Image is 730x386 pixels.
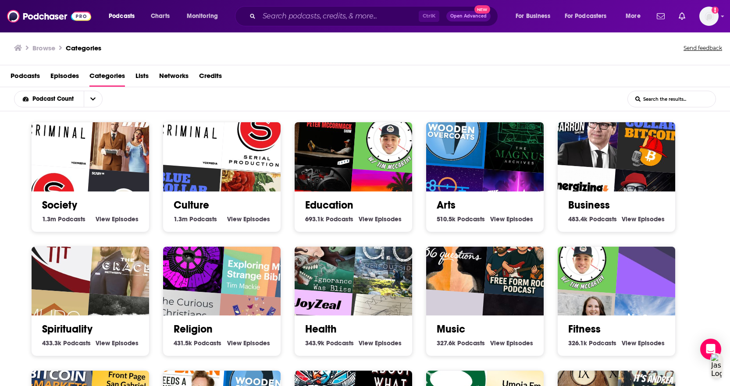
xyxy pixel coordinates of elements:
[437,322,465,336] a: Music
[221,99,296,174] img: Serial
[484,223,559,298] img: Free Form Rock Podcast
[42,198,77,212] a: Society
[199,69,222,87] span: Credits
[589,339,616,347] span: Podcasts
[653,9,668,24] a: Show notifications dropdown
[103,9,146,23] button: open menu
[622,339,636,347] span: View
[84,91,102,107] button: open menu
[32,96,77,102] span: Podcast Count
[419,11,439,22] span: Ctrl K
[227,339,242,347] span: View
[326,215,353,223] span: Podcasts
[174,198,209,212] a: Culture
[545,218,621,293] img: 20TIMinutes: A Mental Health Podcast
[42,322,93,336] a: Spirituality
[151,94,226,169] img: Criminal
[353,223,428,298] img: G.O. Get Outside Podcast - Everyday Active People Outdoors
[326,339,354,347] span: Podcasts
[353,99,428,174] img: 20TIMinutes: A Mental Health Podcast
[568,322,601,336] a: Fitness
[174,322,213,336] a: Religion
[145,9,175,23] a: Charts
[159,69,189,87] span: Networks
[187,10,218,22] span: Monitoring
[446,11,491,21] button: Open AdvancedNew
[568,215,588,223] span: 483.4k
[305,322,337,336] a: Health
[490,339,505,347] span: View
[89,69,125,87] a: Categories
[96,215,139,223] a: View Society Episodes
[151,10,170,22] span: Charts
[259,9,419,23] input: Search podcasts, credits, & more...
[63,339,91,347] span: Podcasts
[174,339,221,347] a: 431.5k Religion Podcasts
[437,198,456,212] a: Arts
[359,215,402,223] a: View Education Episodes
[42,339,91,347] a: 433.3k Spirituality Podcasts
[66,44,101,52] a: Categories
[11,69,40,87] span: Podcasts
[699,7,719,26] span: Logged in as RebRoz5
[568,339,616,347] a: 326.1k Fitness Podcasts
[359,339,373,347] span: View
[174,339,192,347] span: 431.5k
[414,94,489,169] img: Wooden Overcoats
[96,339,139,347] a: View Spirituality Episodes
[437,339,456,347] span: 327.6k
[96,339,110,347] span: View
[305,339,324,347] span: 343.9k
[484,99,559,174] img: The Magnus Archives
[112,339,139,347] span: Episodes
[437,339,485,347] a: 327.6k Music Podcasts
[174,215,217,223] a: 1.3m Culture Podcasts
[19,94,95,169] img: Criminal
[305,339,354,347] a: 343.9k Health Podcasts
[568,339,587,347] span: 326.1k
[194,339,221,347] span: Podcasts
[135,69,149,87] a: Lists
[42,215,85,223] a: 1.3m Society Podcasts
[221,223,296,298] img: Exploring My Strange Bible
[89,99,165,174] img: Your Mom & Dad
[282,94,358,169] img: The Peter McCormack Show
[243,339,270,347] span: Episodes
[545,94,621,169] img: The Paul Barron Crypto Show
[50,69,79,87] a: Episodes
[174,215,188,223] span: 1.3m
[189,215,217,223] span: Podcasts
[375,215,402,223] span: Episodes
[414,218,489,293] img: 36 Questions – The Podcast Musical
[699,7,719,26] button: Show profile menu
[622,215,636,223] span: View
[638,339,665,347] span: Episodes
[675,9,689,24] a: Show notifications dropdown
[375,339,402,347] span: Episodes
[616,99,691,174] img: Blue Collar Bitcoin
[151,218,226,293] img: Duncan Trussell Family Hour
[7,8,91,25] img: Podchaser - Follow, Share and Rate Podcasts
[282,218,358,293] img: Ignorance Was Bliss
[565,10,607,22] span: For Podcasters
[305,215,324,223] span: 693.1k
[227,339,270,347] a: View Religion Episodes
[19,218,95,293] img: New Hope Baptist Church of Aurora
[96,215,110,223] span: View
[638,215,665,223] span: Episodes
[181,9,229,23] button: open menu
[359,339,402,347] a: View Health Episodes
[681,42,725,54] button: Send feedback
